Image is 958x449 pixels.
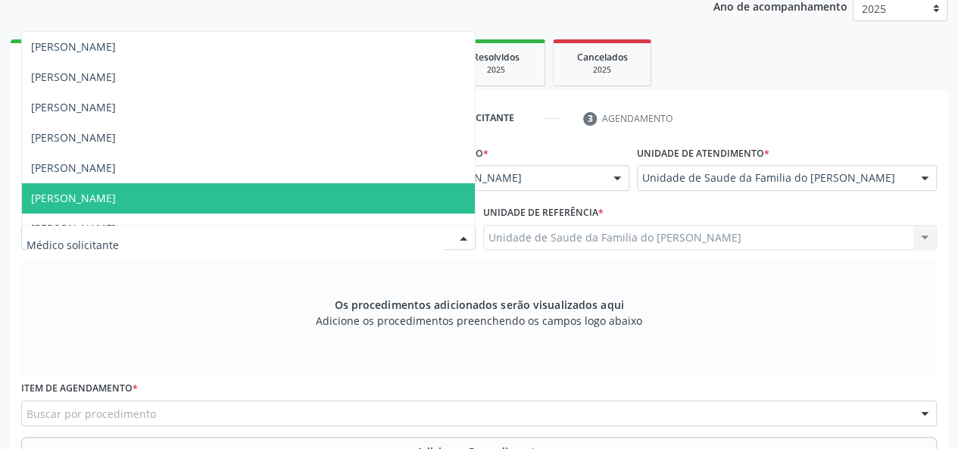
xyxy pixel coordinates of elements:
span: Buscar por procedimento [27,406,156,422]
label: Unidade de referência [483,201,604,225]
span: [PERSON_NAME] [31,130,116,145]
span: Resolvidos [473,51,520,64]
input: Médico solicitante [27,230,445,260]
span: [PERSON_NAME] [31,39,116,54]
span: Unidade de Saude da Familia do [PERSON_NAME] [642,170,906,186]
label: Unidade de atendimento [637,142,769,165]
div: 2025 [564,64,640,76]
span: Cancelados [577,51,628,64]
span: [PERSON_NAME] [31,100,116,114]
span: Os procedimentos adicionados serão visualizados aqui [334,297,623,313]
label: Item de agendamento [21,377,138,401]
span: [PERSON_NAME] [31,70,116,84]
span: Adicione os procedimentos preenchendo os campos logo abaixo [316,313,642,329]
span: [PERSON_NAME] [437,170,598,186]
span: [PERSON_NAME] [31,191,116,205]
span: [PERSON_NAME] [31,161,116,175]
span: [PERSON_NAME] [31,221,116,235]
div: 2025 [458,64,534,76]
